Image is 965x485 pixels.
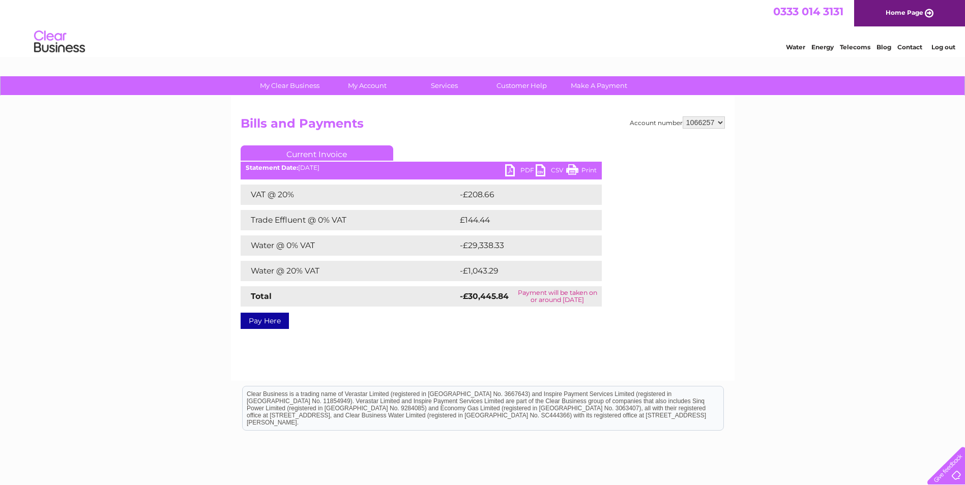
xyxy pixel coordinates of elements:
b: Statement Date: [246,164,298,171]
td: Water @ 20% VAT [241,261,457,281]
a: Print [566,164,597,179]
td: Trade Effluent @ 0% VAT [241,210,457,230]
a: Energy [811,43,834,51]
td: -£29,338.33 [457,235,588,256]
a: My Clear Business [248,76,332,95]
a: Telecoms [840,43,870,51]
td: £144.44 [457,210,583,230]
div: [DATE] [241,164,602,171]
td: -£208.66 [457,185,586,205]
td: Water @ 0% VAT [241,235,457,256]
a: Services [402,76,486,95]
a: Current Invoice [241,145,393,161]
a: PDF [505,164,536,179]
a: Water [786,43,805,51]
a: Contact [897,43,922,51]
a: Blog [876,43,891,51]
div: Clear Business is a trading name of Verastar Limited (registered in [GEOGRAPHIC_DATA] No. 3667643... [243,6,723,49]
div: Account number [630,116,725,129]
h2: Bills and Payments [241,116,725,136]
strong: -£30,445.84 [460,291,509,301]
a: Customer Help [480,76,564,95]
td: -£1,043.29 [457,261,587,281]
a: Pay Here [241,313,289,329]
a: My Account [325,76,409,95]
img: logo.png [34,26,85,57]
a: Make A Payment [557,76,641,95]
td: Payment will be taken on or around [DATE] [513,286,601,307]
a: CSV [536,164,566,179]
td: VAT @ 20% [241,185,457,205]
a: 0333 014 3131 [773,5,843,18]
a: Log out [931,43,955,51]
strong: Total [251,291,272,301]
